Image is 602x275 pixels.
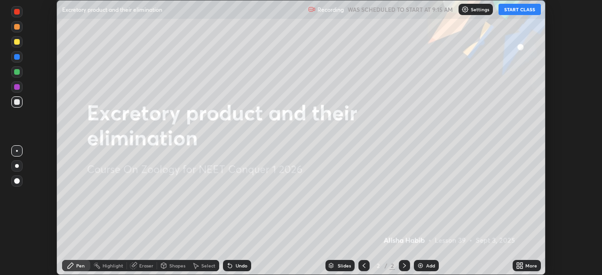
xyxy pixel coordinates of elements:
button: START CLASS [499,4,541,15]
div: / [385,263,388,268]
p: Recording [317,6,344,13]
div: Add [426,263,435,268]
img: class-settings-icons [461,6,469,13]
div: More [525,263,537,268]
div: 2 [373,263,383,268]
p: Excretory product and their elimination [62,6,162,13]
img: recording.375f2c34.svg [308,6,316,13]
div: Select [201,263,215,268]
div: Highlight [103,263,123,268]
div: Pen [76,263,85,268]
div: Shapes [169,263,185,268]
img: add-slide-button [417,262,424,269]
div: Eraser [139,263,153,268]
div: 2 [389,261,395,270]
h5: WAS SCHEDULED TO START AT 9:15 AM [348,5,453,14]
p: Settings [471,7,489,12]
div: Slides [338,263,351,268]
div: Undo [236,263,247,268]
